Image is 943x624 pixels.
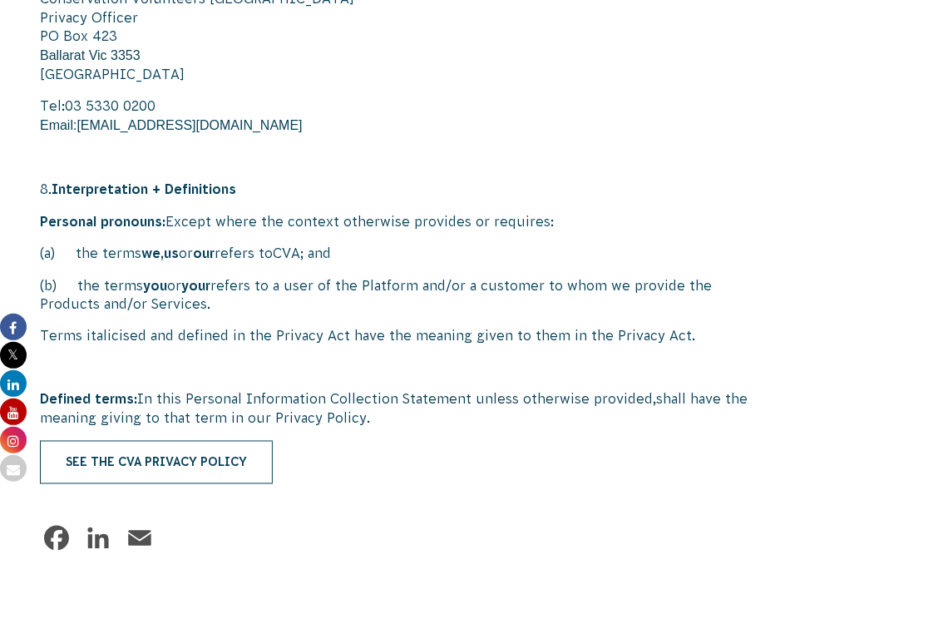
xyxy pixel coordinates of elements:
[143,278,167,293] span: you
[40,118,303,132] span: Email: [EMAIL_ADDRESS][DOMAIN_NAME]
[40,392,137,407] span: Defined terms:
[40,392,748,425] span: shall have the meaning giving to that term in our Privacy Policy.
[167,278,181,293] span: or
[164,245,179,260] span: us
[40,245,141,260] span: (a) the terms
[179,245,193,260] span: or
[40,10,138,25] span: Privacy Officer
[40,98,65,113] span: Tel:
[193,245,215,260] span: our
[40,48,141,62] span: Ballarat Vic 3353
[181,278,210,293] span: your
[81,522,115,555] a: LinkedIn
[40,522,73,555] a: Facebook
[52,181,236,196] span: Interpretation + Definitions
[40,328,695,343] span: Terms italicised and defined in the Privacy Act have the meaning given to them in the Privacy Act.
[300,245,331,260] span: ; and
[141,245,160,260] span: we
[65,98,156,113] span: 03 5330 0200
[160,245,164,260] span: ,
[123,522,156,555] a: Email
[273,245,300,260] span: CVA
[40,278,712,311] span: refers to a user of the Platform and/or a customer to whom we provide the Products and/or Services.
[40,28,117,43] span: PO Box 423
[40,181,52,196] span: 8.
[165,214,554,229] span: Except where the context otherwise provides or requires:
[40,441,273,484] a: See the CVA Privacy Policy
[40,214,165,229] span: Personal pronouns:
[40,278,143,293] span: (b) the terms
[40,67,185,82] span: [GEOGRAPHIC_DATA]
[137,392,656,407] span: In this Personal Information Collection Statement unless otherwise provided,
[215,245,273,260] span: refers to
